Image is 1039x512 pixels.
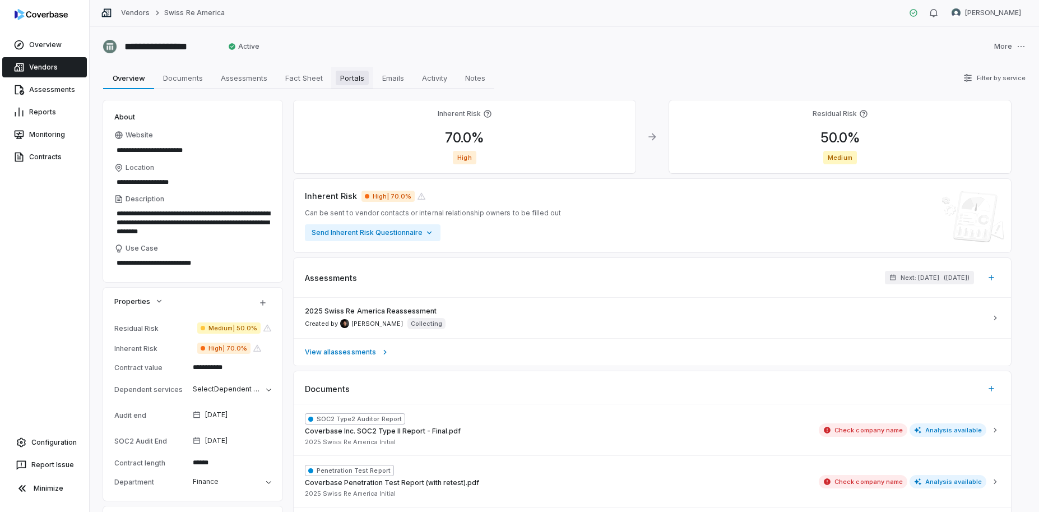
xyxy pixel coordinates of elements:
[126,131,153,140] span: Website
[294,338,1011,366] a: View allassessments
[114,112,135,122] span: About
[944,274,970,282] span: ( [DATE] )
[305,272,357,284] span: Assessments
[228,42,259,51] span: Active
[4,432,85,453] a: Configuration
[411,319,442,328] p: Collecting
[294,455,1011,507] button: Penetration Test ReportCoverbase Penetration Test Report (with retest).pdf2025 Swiss Re America I...
[2,102,87,122] a: Reports
[15,9,68,20] img: logo-D7KZi-bG.svg
[960,68,1029,88] button: Filter by service
[111,291,167,311] button: Properties
[305,465,394,476] span: Penetration Test Report
[2,124,87,145] a: Monitoring
[197,343,251,354] span: High | 70.0%
[159,71,207,85] span: Documents
[114,255,271,271] textarea: Use Case
[885,271,974,284] button: Next: [DATE]([DATE])
[126,244,158,253] span: Use Case
[945,4,1028,21] button: Zi Chong Kao avatar[PERSON_NAME]
[114,478,188,486] div: Department
[114,296,150,306] span: Properties
[438,109,481,118] h4: Inherent Risk
[305,490,396,498] span: 2025 Swiss Re America Initial
[305,478,479,487] span: Coverbase Penetration Test Report (with retest).pdf
[305,413,405,425] span: SOC2 Type2 Auditor Report
[114,437,188,445] div: SOC2 Audit End
[114,411,188,419] div: Audit end
[305,438,396,446] span: 2025 Swiss Re America Initial
[305,348,376,357] span: View all assessments
[910,475,987,488] span: Analysis available
[205,410,228,419] span: [DATE]
[305,427,461,436] span: Coverbase Inc. SOC2 Type II Report - Final.pdf
[378,71,409,85] span: Emails
[216,71,272,85] span: Assessments
[351,320,403,328] span: [PERSON_NAME]
[823,151,856,164] span: Medium
[281,71,327,85] span: Fact Sheet
[114,142,252,158] input: Website
[991,35,1029,58] button: More
[114,324,188,333] div: Residual Risk
[193,385,282,393] span: Select Dependent services
[453,151,476,164] span: High
[114,385,188,394] div: Dependent services
[305,209,561,218] span: Can be sent to vendor contacts or internal relationship owners to be filled out
[108,71,150,85] span: Overview
[336,71,369,85] span: Portals
[114,459,188,467] div: Contract length
[305,307,437,316] span: 2025 Swiss Re America Reassessment
[361,191,415,202] span: High | 70.0%
[114,344,193,353] div: Inherent Risk
[164,8,225,17] a: Swiss Re America
[305,190,357,202] span: Inherent Risk
[114,363,188,372] div: Contract value
[126,195,164,204] span: Description
[813,109,857,118] h4: Residual Risk
[294,298,1011,338] a: 2025 Swiss Re America ReassessmentCreated by Clarence Chio avatar[PERSON_NAME]Collecting
[965,8,1021,17] span: [PERSON_NAME]
[305,319,403,328] span: Created by
[819,423,907,437] span: Check company name
[205,436,228,445] span: [DATE]
[461,71,490,85] span: Notes
[2,147,87,167] a: Contracts
[2,35,87,55] a: Overview
[305,383,350,395] span: Documents
[114,206,271,239] textarea: Description
[910,423,987,437] span: Analysis available
[188,429,276,453] button: [DATE]
[418,71,452,85] span: Activity
[294,404,1011,455] button: SOC2 Type2 Auditor ReportCoverbase Inc. SOC2 Type II Report - Final.pdf2025 Swiss Re America Init...
[436,130,493,146] span: 70.0 %
[811,130,869,146] span: 50.0 %
[126,163,154,172] span: Location
[121,8,150,17] a: Vendors
[819,475,907,488] span: Check company name
[4,477,85,500] button: Minimize
[952,8,961,17] img: Zi Chong Kao avatar
[901,274,939,282] span: Next: [DATE]
[340,319,349,328] img: Clarence Chio avatar
[2,80,87,100] a: Assessments
[305,224,440,241] button: Send Inherent Risk Questionnaire
[4,455,85,475] button: Report Issue
[188,403,276,427] button: [DATE]
[197,322,261,334] span: Medium | 50.0%
[2,57,87,77] a: Vendors
[114,174,271,190] input: Location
